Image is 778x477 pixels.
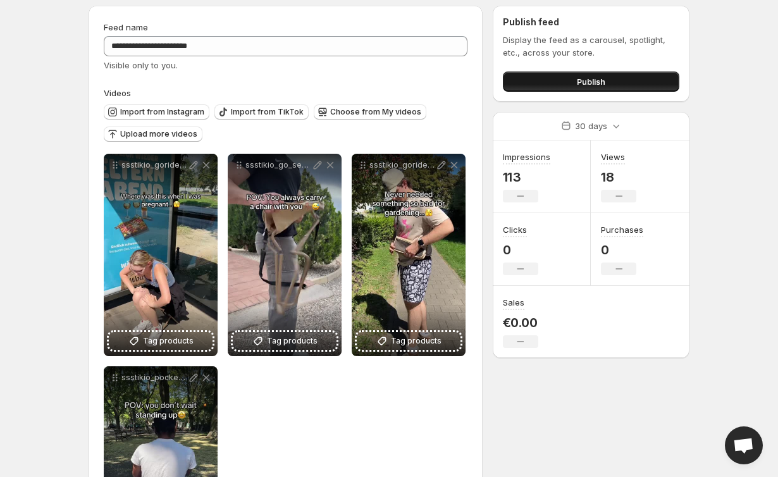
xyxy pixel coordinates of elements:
p: 0 [601,242,643,257]
p: 18 [601,170,636,185]
p: 30 days [575,120,607,132]
h3: Impressions [503,151,550,163]
p: ssstikio_goridecam_1757105434745 [121,160,187,170]
p: Display the feed as a carousel, spotlight, etc., across your store. [503,34,679,59]
button: Tag products [357,332,460,350]
h3: Clicks [503,223,527,236]
p: 0 [503,242,538,257]
span: Visible only to you. [104,60,178,70]
div: ssstikio_goridecam_1757105372832Tag products [352,154,466,356]
button: Tag products [109,332,213,350]
span: Tag products [143,335,194,347]
button: Choose from My videos [314,104,426,120]
button: Import from TikTok [214,104,309,120]
h2: Publish feed [503,16,679,28]
p: €0.00 [503,315,538,330]
p: ssstikio_pocketchair_1757104799280 [121,373,187,383]
p: ssstikio_goridecam_1757105372832 [369,160,435,170]
span: Tag products [267,335,318,347]
button: Publish [503,71,679,92]
div: ssstikio_go_seat_1757104528566Tag products [228,154,342,356]
button: Upload more videos [104,127,202,142]
p: 113 [503,170,550,185]
span: Videos [104,88,131,98]
span: Import from Instagram [120,107,204,117]
h3: Views [601,151,625,163]
p: ssstikio_go_seat_1757104528566 [245,160,311,170]
button: Import from Instagram [104,104,209,120]
span: Publish [577,75,605,88]
h3: Purchases [601,223,643,236]
button: Tag products [233,332,337,350]
span: Upload more videos [120,129,197,139]
span: Choose from My videos [330,107,421,117]
span: Import from TikTok [231,107,304,117]
h3: Sales [503,296,524,309]
span: Tag products [391,335,441,347]
a: Open chat [725,426,763,464]
div: ssstikio_goridecam_1757105434745Tag products [104,154,218,356]
span: Feed name [104,22,148,32]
